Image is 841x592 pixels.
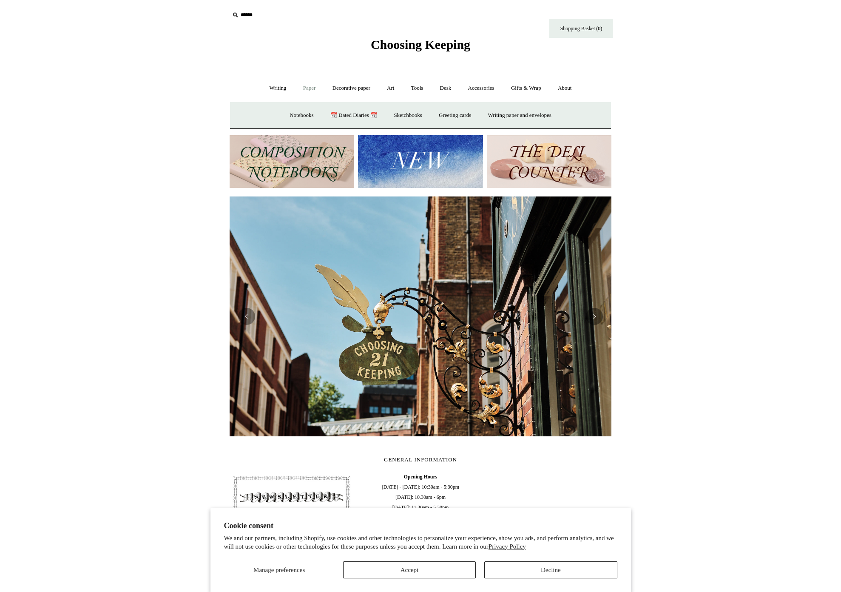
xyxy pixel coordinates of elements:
a: Greeting cards [431,104,479,127]
button: Page 1 [403,434,412,436]
a: Gifts & Wrap [503,77,549,100]
a: Tools [403,77,431,100]
button: Accept [343,561,476,578]
a: Art [379,77,402,100]
span: [DATE] - [DATE]: 10:30am - 5:30pm [DATE]: 10.30am - 6pm [DATE]: 11.30am - 5.30pm 020 7613 3842 [359,472,482,553]
a: About [550,77,580,100]
a: Paper [295,77,324,100]
a: Choosing Keeping [371,44,470,50]
a: 📆 Dated Diaries 📆 [323,104,385,127]
a: Sketchbooks [386,104,429,127]
span: Choosing Keeping [371,37,470,51]
img: 202302 Composition ledgers.jpg__PID:69722ee6-fa44-49dd-a067-31375e5d54ec [230,135,354,188]
a: Writing paper and envelopes [480,104,559,127]
a: Accessories [460,77,502,100]
span: GENERAL INFORMATION [384,456,457,463]
p: We and our partners, including Shopify, use cookies and other technologies to personalize your ex... [224,534,617,551]
h2: Cookie consent [224,521,617,530]
a: Decorative paper [325,77,378,100]
img: Copyright Choosing Keeping 20190711 LS Homepage 7.jpg__PID:4c49fdcc-9d5f-40e8-9753-f5038b35abb7 [230,196,611,436]
button: Previous [238,308,255,325]
img: pf-4db91bb9--1305-Newsletter-Button_1200x.jpg [230,472,353,524]
a: Desk [432,77,459,100]
button: Manage preferences [224,561,335,578]
button: Decline [484,561,617,578]
a: Writing [262,77,294,100]
a: Privacy Policy [489,543,526,550]
b: Opening Hours [403,474,437,480]
img: New.jpg__PID:f73bdf93-380a-4a35-bcfe-7823039498e1 [358,135,483,188]
img: The Deli Counter [487,135,611,188]
button: Page 3 [429,434,438,436]
a: Notebooks [282,104,321,127]
button: Page 2 [416,434,425,436]
button: Next [586,308,603,325]
span: Manage preferences [253,566,305,573]
a: Shopping Basket (0) [549,19,613,38]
